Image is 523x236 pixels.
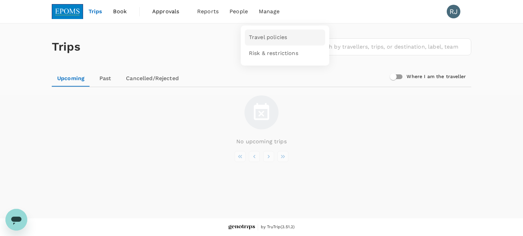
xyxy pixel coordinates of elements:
[52,23,80,70] h1: Trips
[249,50,298,57] span: Risk & restrictions
[229,7,248,16] span: People
[261,224,295,231] span: by TruTrip ( 3.51.2 )
[89,7,102,16] span: Trips
[5,209,27,231] iframe: Button to launch messaging window
[447,5,460,18] div: RJ
[236,138,287,146] p: No upcoming trips
[249,34,287,41] span: Travel policies
[90,70,121,87] a: Past
[121,70,184,87] a: Cancelled/Rejected
[52,4,83,19] img: EPOMS SDN BHD
[152,7,186,16] span: Approvals
[259,7,280,16] span: Manage
[113,7,127,16] span: Book
[407,73,466,80] h6: Where I am the traveller
[197,7,219,16] span: Reports
[314,38,471,55] input: Search by travellers, trips, or destination, label, team
[228,225,255,230] img: Genotrips - EPOMS
[233,151,290,162] nav: pagination navigation
[245,30,325,46] a: Travel policies
[52,70,90,87] a: Upcoming
[245,46,325,61] a: Risk & restrictions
